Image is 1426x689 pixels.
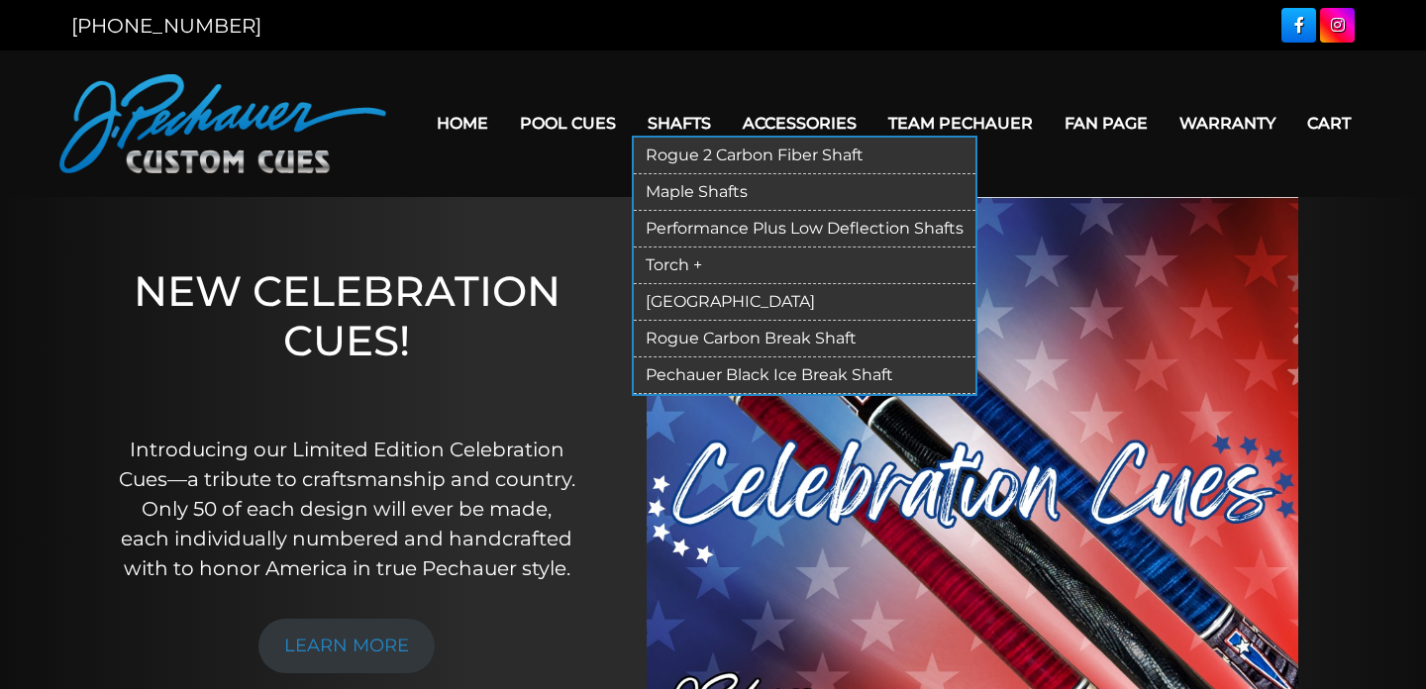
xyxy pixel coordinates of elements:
a: Performance Plus Low Deflection Shafts [634,211,975,247]
a: [PHONE_NUMBER] [71,14,261,38]
img: Pechauer Custom Cues [59,74,386,173]
h1: NEW CELEBRATION CUES! [117,266,576,408]
a: Rogue Carbon Break Shaft [634,321,975,357]
a: [GEOGRAPHIC_DATA] [634,284,975,321]
a: Shafts [632,98,727,148]
p: Introducing our Limited Edition Celebration Cues—a tribute to craftsmanship and country. Only 50 ... [117,435,576,583]
a: Warranty [1164,98,1291,148]
a: Cart [1291,98,1367,148]
a: LEARN MORE [258,619,435,673]
a: Fan Page [1049,98,1164,148]
a: Home [421,98,504,148]
a: Pool Cues [504,98,632,148]
a: Torch + [634,247,975,284]
a: Team Pechauer [872,98,1049,148]
a: Accessories [727,98,872,148]
a: Maple Shafts [634,174,975,211]
a: Rogue 2 Carbon Fiber Shaft [634,138,975,174]
a: Pechauer Black Ice Break Shaft [634,357,975,394]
